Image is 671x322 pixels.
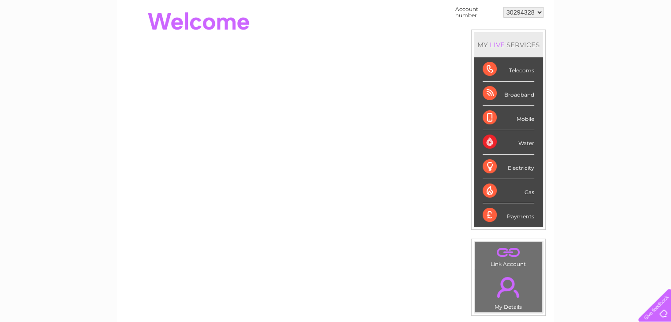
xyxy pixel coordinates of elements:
[538,37,557,44] a: Energy
[483,130,534,154] div: Water
[562,37,589,44] a: Telecoms
[127,5,544,43] div: Clear Business is a trading name of Verastar Limited (registered in [GEOGRAPHIC_DATA] No. 3667643...
[483,57,534,82] div: Telecoms
[483,106,534,130] div: Mobile
[477,272,540,303] a: .
[642,37,663,44] a: Log out
[505,4,566,15] a: 0333 014 3131
[477,244,540,260] a: .
[483,155,534,179] div: Electricity
[23,23,68,50] img: logo.png
[483,203,534,227] div: Payments
[474,242,543,270] td: Link Account
[483,179,534,203] div: Gas
[483,82,534,106] div: Broadband
[474,270,543,313] td: My Details
[612,37,634,44] a: Contact
[488,41,506,49] div: LIVE
[474,32,543,57] div: MY SERVICES
[594,37,607,44] a: Blog
[516,37,532,44] a: Water
[453,4,501,21] td: Account number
